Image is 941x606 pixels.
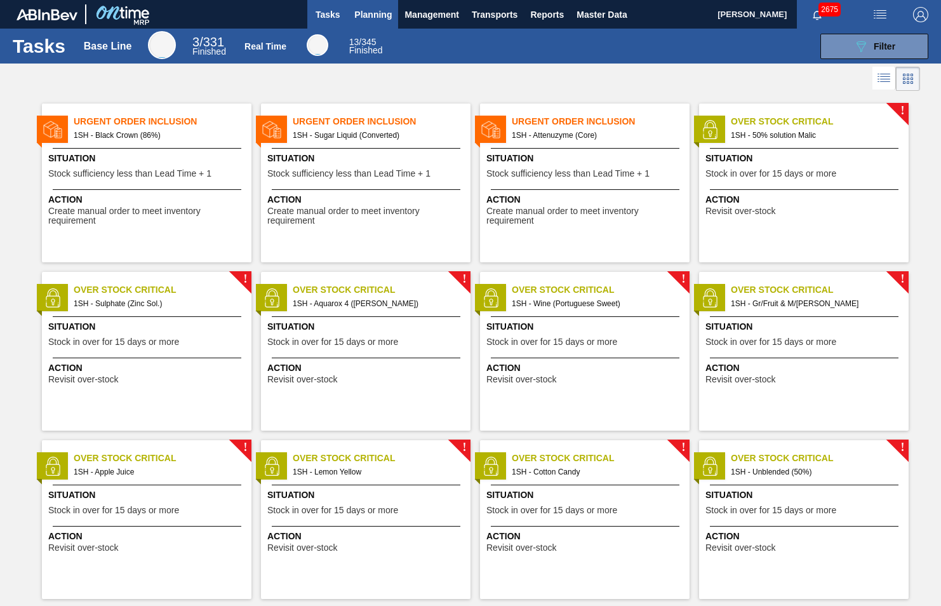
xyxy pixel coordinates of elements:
span: Revisit over-stock [705,375,775,384]
span: Create manual order to meet inventory requirement [486,206,686,226]
img: TNhmsLtSVTkK8tSr43FrP2fwEKptu5GPRR3wAAAABJRU5ErkJggg== [17,9,77,20]
img: status [481,120,500,139]
span: Revisit over-stock [486,543,556,553]
span: Over Stock Critical [731,283,909,297]
span: 1SH - Black Crown (86%) [74,128,241,142]
span: Action [486,193,686,206]
span: Revisit over-stock [486,375,556,384]
div: Base Line [192,37,226,56]
span: Action [486,361,686,375]
span: Stock in over for 15 days or more [705,337,836,347]
span: Finished [349,45,383,55]
div: Base Line [84,41,132,52]
span: Action [48,193,248,206]
span: 1SH - Apple Juice [74,465,241,479]
span: Situation [48,488,248,502]
div: Base Line [148,31,176,59]
span: Stock sufficiency less than Lead Time + 1 [267,169,430,178]
span: Stock in over for 15 days or more [267,337,398,347]
span: Revisit over-stock [48,543,118,553]
span: Tasks [314,7,342,22]
span: Action [267,530,467,543]
span: 2675 [818,3,841,17]
span: Stock in over for 15 days or more [705,169,836,178]
span: Situation [486,152,686,165]
span: ! [900,106,904,116]
span: ! [681,443,685,452]
span: Urgent Order Inclusion [74,115,251,128]
img: status [43,120,62,139]
div: Real Time [349,38,383,55]
span: Stock in over for 15 days or more [486,506,617,515]
span: 1SH - Gr/Fruit & M/Berry [731,297,898,311]
span: Over Stock Critical [293,452,471,465]
span: Situation [48,320,248,333]
span: ! [681,274,685,284]
span: 1SH - Aquarox 4 (Rosemary) [293,297,460,311]
span: Over Stock Critical [74,283,251,297]
span: Situation [486,488,686,502]
span: 1SH - Unblended (50%) [731,465,898,479]
span: Over Stock Critical [74,452,251,465]
span: Stock in over for 15 days or more [48,337,179,347]
span: Stock in over for 15 days or more [705,506,836,515]
div: Card Vision [896,67,920,91]
span: Filter [874,41,895,51]
span: Situation [48,152,248,165]
span: 13 [349,37,359,47]
div: Real Time [244,41,286,51]
span: Situation [705,320,905,333]
span: Action [486,530,686,543]
span: Action [705,193,905,206]
span: Create manual order to meet inventory requirement [48,206,248,226]
span: 1SH - 50% solution Malic [731,128,898,142]
span: Action [705,361,905,375]
img: status [43,457,62,476]
div: Real Time [307,34,328,56]
span: 1SH - Wine (Portuguese Sweet) [512,297,679,311]
button: Filter [820,34,928,59]
span: Situation [267,488,467,502]
img: status [481,288,500,307]
span: Planning [354,7,392,22]
span: Action [705,530,905,543]
span: Reports [530,7,564,22]
img: status [262,457,281,476]
span: ! [243,274,247,284]
span: ! [900,443,904,452]
img: status [700,120,719,139]
span: 1SH - Sulphate (Zinc Sol.) [74,297,241,311]
span: Revisit over-stock [705,543,775,553]
span: Over Stock Critical [512,452,690,465]
span: Transports [472,7,517,22]
span: Master Data [577,7,627,22]
h1: Tasks [13,39,65,53]
span: Stock in over for 15 days or more [486,337,617,347]
img: status [262,120,281,139]
span: Management [404,7,459,22]
span: / 345 [349,37,377,47]
span: 1SH - Attenuzyme (Core) [512,128,679,142]
span: Revisit over-stock [267,375,337,384]
span: 1SH - Lemon Yellow [293,465,460,479]
span: Urgent Order Inclusion [293,115,471,128]
img: status [43,288,62,307]
span: Urgent Order Inclusion [512,115,690,128]
span: Over Stock Critical [731,115,909,128]
img: status [481,457,500,476]
span: 1SH - Sugar Liquid (Converted) [293,128,460,142]
span: ! [900,274,904,284]
span: 1SH - Cotton Candy [512,465,679,479]
span: Situation [267,152,467,165]
span: Revisit over-stock [705,206,775,216]
span: Action [267,193,467,206]
span: ! [462,274,466,284]
span: Situation [267,320,467,333]
span: Revisit over-stock [267,543,337,553]
span: ! [462,443,466,452]
span: Action [48,530,248,543]
span: Stock in over for 15 days or more [48,506,179,515]
div: List Vision [872,67,896,91]
span: Over Stock Critical [731,452,909,465]
span: Over Stock Critical [293,283,471,297]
